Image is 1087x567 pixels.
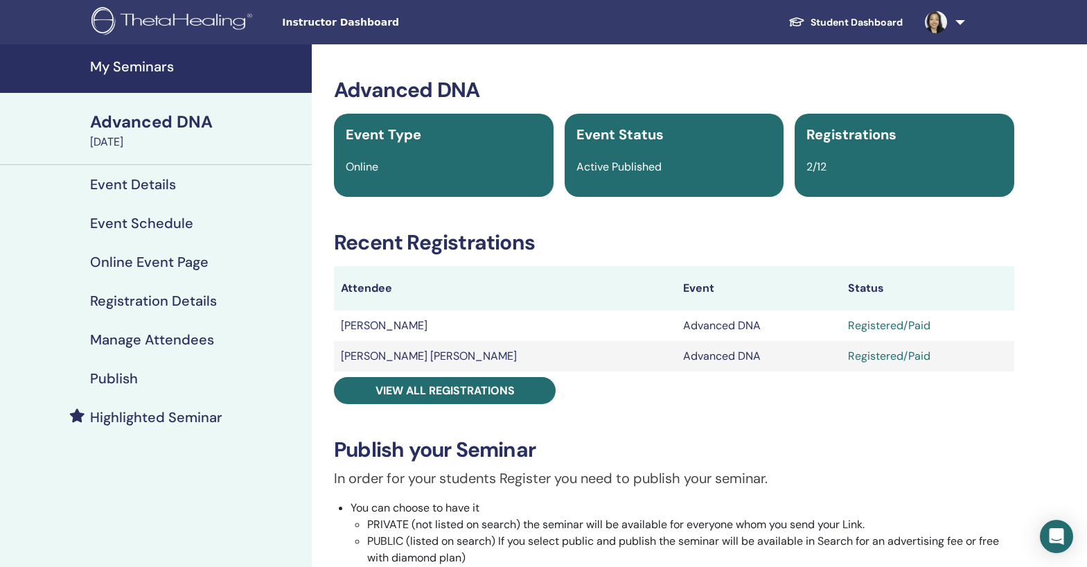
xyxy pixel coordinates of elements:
[375,383,515,398] span: View all registrations
[1040,520,1073,553] div: Open Intercom Messenger
[90,58,303,75] h4: My Seminars
[82,110,312,150] a: Advanced DNA[DATE]
[282,15,490,30] span: Instructor Dashboard
[576,159,662,174] span: Active Published
[90,254,209,270] h4: Online Event Page
[90,134,303,150] div: [DATE]
[848,317,1007,334] div: Registered/Paid
[346,125,421,143] span: Event Type
[788,16,805,28] img: graduation-cap-white.svg
[777,10,914,35] a: Student Dashboard
[334,437,1014,462] h3: Publish your Seminar
[367,533,1014,566] li: PUBLIC (listed on search) If you select public and publish the seminar will be available in Searc...
[676,341,841,372] td: Advanced DNA
[334,468,1014,489] p: In order for your students Register you need to publish your seminar.
[676,266,841,311] th: Event
[90,370,138,387] h4: Publish
[90,215,193,232] h4: Event Schedule
[676,311,841,341] td: Advanced DNA
[806,125,896,143] span: Registrations
[367,516,1014,533] li: PRIVATE (not listed on search) the seminar will be available for everyone whom you send your Link.
[90,293,217,309] h4: Registration Details
[576,125,664,143] span: Event Status
[91,7,257,38] img: logo.png
[841,266,1014,311] th: Status
[346,159,378,174] span: Online
[806,159,827,174] span: 2/12
[334,341,676,372] td: [PERSON_NAME] [PERSON_NAME]
[334,377,556,404] a: View all registrations
[334,311,676,341] td: [PERSON_NAME]
[334,266,676,311] th: Attendee
[334,78,1014,103] h3: Advanced DNA
[90,110,303,134] div: Advanced DNA
[334,230,1014,255] h3: Recent Registrations
[90,176,176,193] h4: Event Details
[925,11,947,33] img: default.jpg
[848,348,1007,365] div: Registered/Paid
[351,500,1014,566] li: You can choose to have it
[90,331,214,348] h4: Manage Attendees
[90,409,222,426] h4: Highlighted Seminar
